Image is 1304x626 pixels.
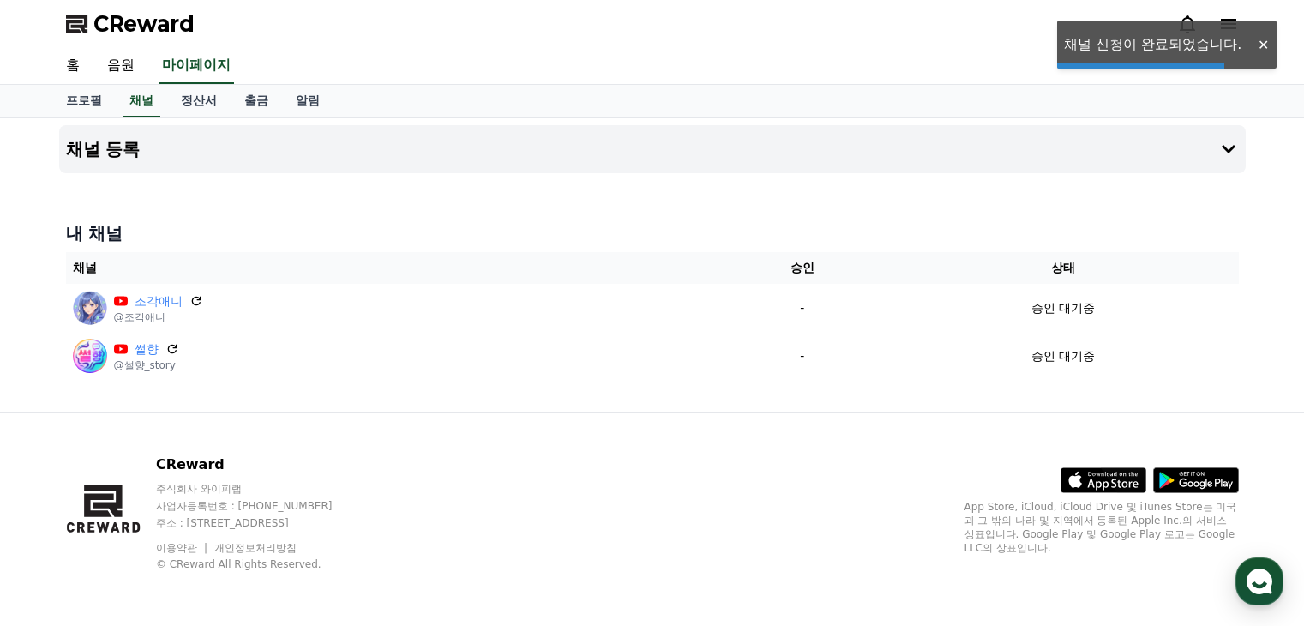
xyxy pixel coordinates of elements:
a: 개인정보처리방침 [214,542,297,554]
a: 마이페이지 [159,48,234,84]
a: 출금 [231,85,282,117]
h4: 내 채널 [66,221,1239,245]
p: @조각애니 [114,310,203,324]
p: @썰향_story [114,358,179,372]
a: 음원 [93,48,148,84]
a: 알림 [282,85,334,117]
p: 승인 대기중 [1031,347,1095,365]
th: 채널 [66,252,718,284]
h4: 채널 등록 [66,140,141,159]
p: 주소 : [STREET_ADDRESS] [156,516,365,530]
img: 썰향 [73,339,107,373]
p: App Store, iCloud, iCloud Drive 및 iTunes Store는 미국과 그 밖의 나라 및 지역에서 등록된 Apple Inc.의 서비스 상표입니다. Goo... [964,500,1239,555]
p: © CReward All Rights Reserved. [156,557,365,571]
a: CReward [66,10,195,38]
span: CReward [93,10,195,38]
img: 조각애니 [73,291,107,325]
a: 조각애니 [135,292,183,310]
a: 프로필 [52,85,116,117]
p: 주식회사 와이피랩 [156,482,365,496]
p: 사업자등록번호 : [PHONE_NUMBER] [156,499,365,513]
button: 채널 등록 [59,125,1246,173]
th: 승인 [717,252,887,284]
th: 상태 [887,252,1238,284]
a: 채널 [123,85,160,117]
p: 승인 대기중 [1031,299,1095,317]
a: 썰향 [135,340,159,358]
a: 정산서 [167,85,231,117]
p: CReward [156,454,365,475]
a: 이용약관 [156,542,210,554]
p: - [724,299,880,317]
p: - [724,347,880,365]
a: 홈 [52,48,93,84]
